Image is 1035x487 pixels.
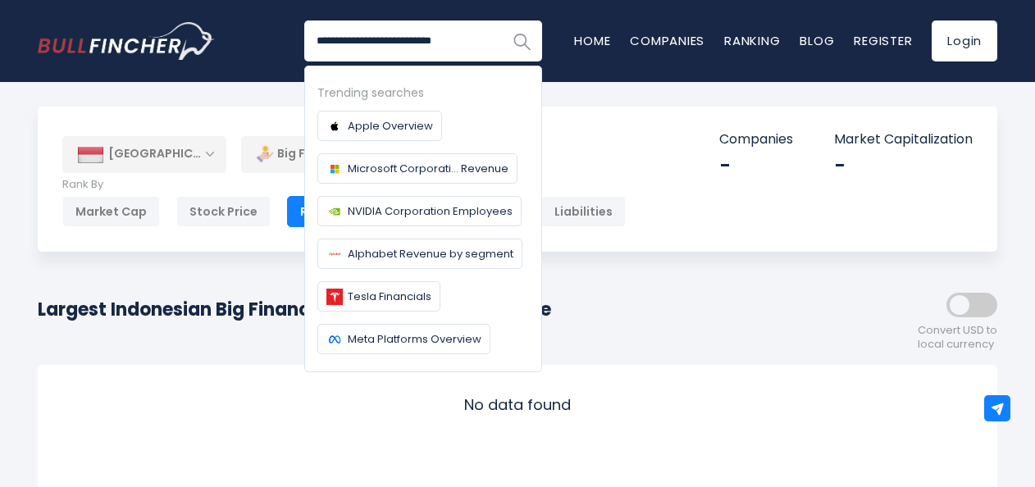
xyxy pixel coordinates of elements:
a: NVIDIA Corporation Employees [317,196,522,226]
div: Market Cap [62,196,160,227]
span: Microsoft Corporati... Revenue [348,160,508,177]
div: No data found [52,379,983,430]
span: NVIDIA Corporation Employees [348,203,513,220]
a: Go to homepage [38,22,214,60]
a: Microsoft Corporati... Revenue [317,153,517,184]
div: - [834,152,973,178]
a: Ranking [724,32,780,49]
div: - [719,152,793,178]
a: Tesla Financials [317,281,440,312]
p: Companies [719,131,793,148]
a: Apple Overview [317,111,442,141]
p: Rank By [62,178,626,192]
span: Alphabet Revenue by segment [348,245,513,262]
a: Login [932,20,997,61]
img: Bullfincher logo [38,22,215,60]
span: Apple Overview [348,117,433,134]
a: Alphabet Revenue by segment [317,239,522,269]
img: Company logo [326,161,343,177]
a: Register [854,32,912,49]
a: Home [574,32,610,49]
span: Convert USD to local currency [918,324,997,352]
img: Company logo [326,331,343,348]
p: Market Capitalization [834,131,973,148]
span: Meta Platforms Overview [348,330,481,348]
img: Company logo [326,289,343,305]
a: Meta Platforms Overview [317,324,490,354]
img: Company logo [326,246,343,262]
a: Blog [800,32,834,49]
div: Trending searches [317,84,529,102]
div: Big Financials [241,135,528,173]
img: Company logo [326,203,343,220]
button: Search [501,20,542,61]
h1: Largest Indonesian Big Financial Companies by Revenue [38,296,551,323]
div: Liabilities [541,196,626,227]
div: Stock Price [176,196,271,227]
span: Tesla Financials [348,288,431,305]
div: [GEOGRAPHIC_DATA] [62,136,226,172]
a: Companies [630,32,704,49]
div: Revenue [287,196,364,227]
img: Company logo [326,118,343,134]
